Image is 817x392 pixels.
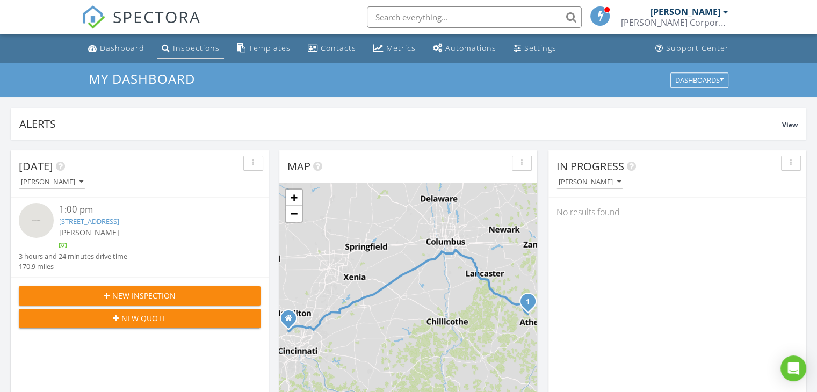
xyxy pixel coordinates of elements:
[303,39,360,59] a: Contacts
[19,203,261,272] a: 1:00 pm [STREET_ADDRESS] [PERSON_NAME] 3 hours and 24 minutes drive time 170.9 miles
[59,203,241,216] div: 1:00 pm
[82,5,105,29] img: The Best Home Inspection Software - Spectora
[84,39,149,59] a: Dashboard
[19,117,782,131] div: Alerts
[249,43,291,53] div: Templates
[286,190,302,206] a: Zoom in
[367,6,582,28] input: Search everything...
[233,39,295,59] a: Templates
[173,43,220,53] div: Inspections
[621,17,728,28] div: Rumpke Corporate Facilities
[651,39,733,59] a: Support Center
[288,318,295,324] div: 3990 Generation Dr, Cincinnati OH 45251
[559,178,621,186] div: [PERSON_NAME]
[670,72,728,88] button: Dashboards
[113,5,201,28] span: SPECTORA
[556,159,624,173] span: In Progress
[386,43,416,53] div: Metrics
[19,203,54,238] img: streetview
[509,39,561,59] a: Settings
[59,227,119,237] span: [PERSON_NAME]
[369,39,420,59] a: Metrics
[100,43,144,53] div: Dashboard
[89,70,195,88] span: My Dashboard
[650,6,720,17] div: [PERSON_NAME]
[59,216,119,226] a: [STREET_ADDRESS]
[286,206,302,222] a: Zoom out
[19,175,85,190] button: [PERSON_NAME]
[556,175,623,190] button: [PERSON_NAME]
[780,355,806,381] div: Open Intercom Messenger
[526,299,530,306] i: 1
[782,120,798,129] span: View
[675,76,724,84] div: Dashboards
[19,251,127,262] div: 3 hours and 24 minutes drive time
[19,159,53,173] span: [DATE]
[121,313,167,324] span: New Quote
[19,262,127,272] div: 170.9 miles
[82,14,201,37] a: SPECTORA
[445,43,496,53] div: Automations
[287,159,310,173] span: Map
[321,43,356,53] div: Contacts
[528,301,534,308] div: 17200 Diamond Brick RD, Nelsonville, OH 45764
[429,39,501,59] a: Automations (Basic)
[157,39,224,59] a: Inspections
[21,178,83,186] div: [PERSON_NAME]
[19,309,261,328] button: New Quote
[548,198,806,227] div: No results found
[524,43,556,53] div: Settings
[666,43,729,53] div: Support Center
[112,290,176,301] span: New Inspection
[19,286,261,306] button: New Inspection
